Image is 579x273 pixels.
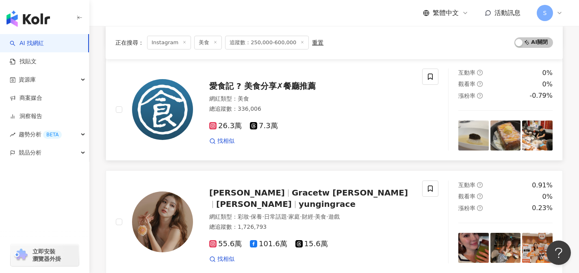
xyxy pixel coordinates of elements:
[11,244,79,266] a: chrome extension立即安裝 瀏覽器外掛
[33,248,61,262] span: 立即安裝 瀏覽器外掛
[249,213,251,220] span: ·
[328,213,340,220] span: 遊戲
[238,213,249,220] span: 彩妝
[543,9,547,17] span: S
[106,58,563,161] a: KOL Avatar愛食記 ? 美食分享✗餐廳推薦網紅類型：美食總追蹤數：336,00626.3萬7.3萬找相似互動率question-circle0%觀看率question-circle0%漲...
[209,137,234,145] a: 找相似
[225,36,309,49] span: 追蹤數：250,000-600,000
[458,182,475,188] span: 互動率
[458,193,475,200] span: 觀看率
[312,39,323,46] div: 重置
[458,69,475,76] span: 互動率
[542,69,553,77] div: 0%
[209,188,285,198] span: [PERSON_NAME]
[458,81,475,87] span: 觀看率
[262,213,264,220] span: ·
[532,181,553,190] div: 0.91%
[209,105,412,113] div: 總追蹤數 ： 336,006
[529,91,553,100] div: -0.79%
[477,81,483,87] span: question-circle
[433,9,459,17] span: 繁體中文
[10,94,42,102] a: 商案媒合
[209,240,242,248] span: 55.6萬
[19,71,36,89] span: 資源庫
[295,240,328,248] span: 15.6萬
[546,241,571,265] iframe: Help Scout Beacon - Open
[43,131,62,139] div: BETA
[19,144,41,162] span: 競品分析
[300,213,301,220] span: ·
[250,122,278,130] span: 7.3萬
[458,92,475,99] span: 漲粉率
[288,213,300,220] span: 家庭
[238,95,249,102] span: 美食
[299,199,356,209] span: yungingrace
[13,249,29,262] img: chrome extension
[147,36,191,49] span: Instagram
[494,9,520,17] span: 活動訊息
[10,132,15,138] span: rise
[477,193,483,199] span: question-circle
[209,255,234,263] a: 找相似
[292,188,408,198] span: Gracetw [PERSON_NAME]
[477,182,483,188] span: question-circle
[209,213,412,221] div: 網紅類型 ：
[217,255,234,263] span: 找相似
[490,233,521,263] img: post-image
[217,137,234,145] span: 找相似
[264,213,287,220] span: 日常話題
[209,122,242,130] span: 26.3萬
[209,81,316,91] span: 愛食記 ? 美食分享✗餐廳推薦
[251,213,262,220] span: 保養
[313,213,315,220] span: ·
[477,205,483,211] span: question-circle
[315,213,326,220] span: 美食
[19,125,62,144] span: 趨勢分析
[287,213,288,220] span: ·
[132,191,193,252] img: KOL Avatar
[490,120,521,151] img: post-image
[106,170,563,273] a: KOL Avatar[PERSON_NAME]Gracetw [PERSON_NAME][PERSON_NAME]yungingrace網紅類型：彩妝·保養·日常話題·家庭·財經·美食·遊戲總追...
[522,233,553,263] img: post-image
[542,192,553,201] div: 0%
[10,58,37,66] a: 找貼文
[302,213,313,220] span: 財經
[115,39,144,46] span: 正在搜尋 ：
[209,95,412,103] div: 網紅類型 ：
[194,36,222,49] span: 美食
[10,112,42,120] a: 洞察報告
[7,11,50,27] img: logo
[132,79,193,140] img: KOL Avatar
[250,240,287,248] span: 101.6萬
[458,120,489,151] img: post-image
[532,204,553,213] div: 0.23%
[477,93,483,99] span: question-circle
[477,70,483,75] span: question-circle
[209,223,412,231] div: 總追蹤數 ： 1,726,793
[458,205,475,211] span: 漲粉率
[522,120,553,151] img: post-image
[458,233,489,263] img: post-image
[216,199,292,209] span: [PERSON_NAME]
[10,39,44,47] a: searchAI 找網紅
[326,213,328,220] span: ·
[542,80,553,89] div: 0%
